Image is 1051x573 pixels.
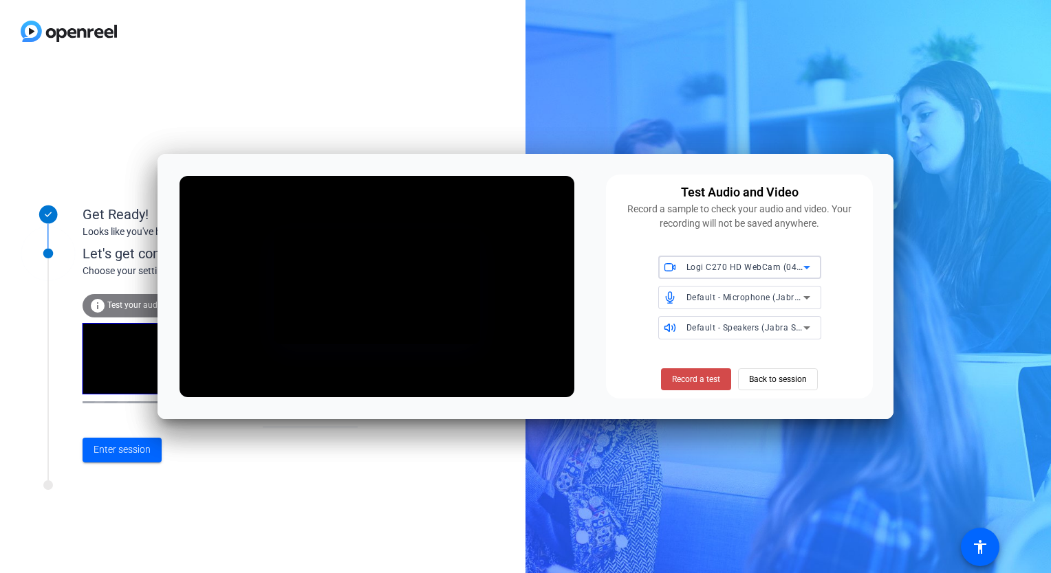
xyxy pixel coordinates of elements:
[686,291,921,302] span: Default - Microphone (Jabra SPEAK 510 USB) (0b0e:0420)
[686,261,834,272] span: Logi C270 HD WebCam (046d:0825)
[83,225,358,239] div: Looks like you've been invited to join
[738,368,818,390] button: Back to session
[661,368,731,390] button: Record a test
[614,202,865,231] div: Record a sample to check your audio and video. Your recording will not be saved anywhere.
[107,300,203,310] span: Test your audio and video
[681,183,799,202] div: Test Audio and Video
[672,373,720,385] span: Record a test
[686,322,910,333] span: Default - Speakers (Jabra SPEAK 510 USB) (0b0e:0420)
[972,539,988,555] mat-icon: accessibility
[83,243,386,264] div: Let's get connected.
[94,442,151,457] span: Enter session
[89,297,106,314] mat-icon: info
[749,366,807,392] span: Back to session
[83,204,358,225] div: Get Ready!
[83,264,386,278] div: Choose your settings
